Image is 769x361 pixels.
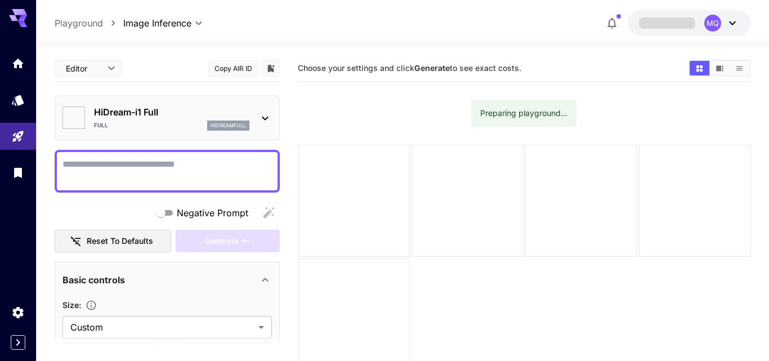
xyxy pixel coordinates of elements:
[94,121,108,130] p: Full
[55,16,103,30] a: Playground
[81,300,101,311] button: Adjust the dimensions of the generated image by specifying its width and height in pixels, or sel...
[62,266,272,293] div: Basic controls
[704,15,721,32] div: MQ
[480,103,567,123] div: Preparing playground...
[414,63,450,73] b: Generate
[11,166,25,180] div: Library
[55,16,123,30] nav: breadcrumb
[62,101,272,135] div: HiDream-i1 FullFullhidreamfull
[177,206,248,220] span: Negative Prompt
[298,63,521,73] span: Choose your settings and click to see exact costs.
[11,130,25,144] div: Playground
[690,61,709,75] button: Show media in grid view
[11,335,25,350] button: Expand sidebar
[62,273,125,287] p: Basic controls
[11,56,25,70] div: Home
[123,16,191,30] span: Image Inference
[62,300,81,310] span: Size :
[688,60,750,77] div: Show media in grid viewShow media in video viewShow media in list view
[211,122,246,130] p: hidreamfull
[11,93,25,107] div: Models
[70,320,254,334] span: Custom
[55,230,172,253] button: Reset to defaults
[730,61,749,75] button: Show media in list view
[208,60,259,77] button: Copy AIR ID
[94,105,249,119] p: HiDream-i1 Full
[710,61,730,75] button: Show media in video view
[11,305,25,319] div: Settings
[66,63,101,74] span: Editor
[266,61,276,75] button: Add to library
[628,10,750,36] button: MQ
